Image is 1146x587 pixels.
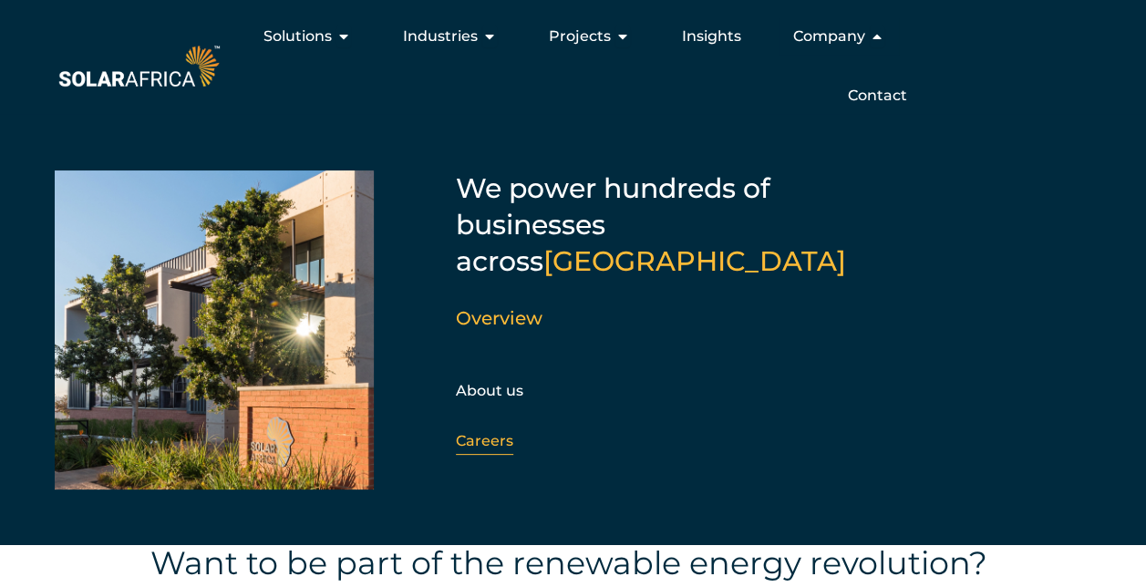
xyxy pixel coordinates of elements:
[456,382,523,399] a: About us
[682,26,741,47] a: Insights
[793,26,865,47] span: Company
[848,85,907,107] a: Contact
[456,170,912,280] h5: We power hundreds of businesses across
[403,26,478,47] span: Industries
[456,307,542,329] a: Overview
[223,18,922,114] nav: Menu
[549,26,611,47] span: Projects
[543,244,846,278] span: [GEOGRAPHIC_DATA]
[263,26,332,47] span: Solutions
[456,432,513,449] a: Careers
[223,18,922,114] div: Menu Toggle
